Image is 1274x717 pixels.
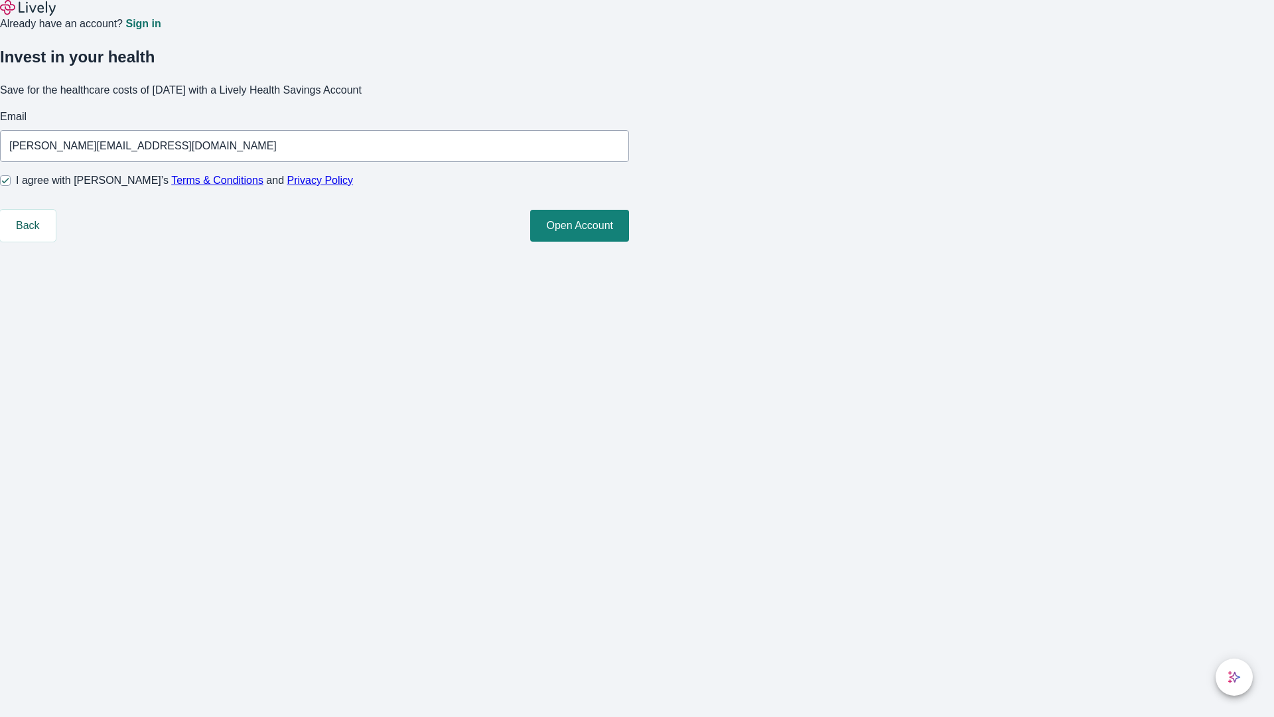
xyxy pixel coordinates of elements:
a: Terms & Conditions [171,175,263,186]
button: Open Account [530,210,629,242]
a: Privacy Policy [287,175,354,186]
button: chat [1216,659,1253,696]
span: I agree with [PERSON_NAME]’s and [16,173,353,189]
a: Sign in [125,19,161,29]
svg: Lively AI Assistant [1228,671,1241,684]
